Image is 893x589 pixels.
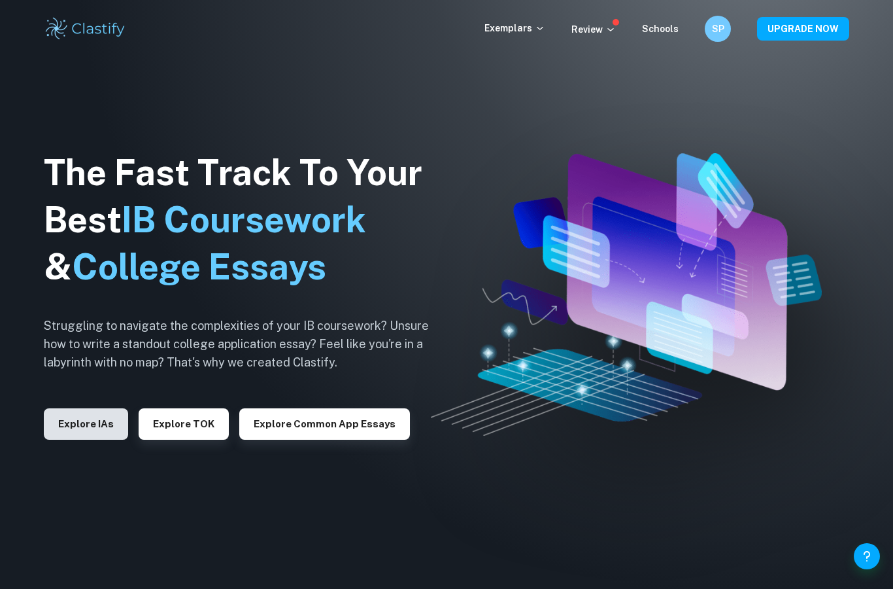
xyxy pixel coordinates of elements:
p: Exemplars [484,21,545,35]
span: College Essays [72,246,326,287]
button: Help and Feedback [854,543,880,569]
a: Explore IAs [44,417,128,429]
h6: SP [711,22,726,36]
img: Clastify logo [44,16,127,42]
button: SP [705,16,731,42]
button: Explore Common App essays [239,408,410,440]
img: Clastify hero [431,153,822,436]
h6: Struggling to navigate the complexities of your IB coursework? Unsure how to write a standout col... [44,317,449,372]
span: IB Coursework [122,199,366,240]
h1: The Fast Track To Your Best & [44,149,449,291]
a: Schools [642,24,679,34]
button: Explore IAs [44,408,128,440]
a: Explore TOK [139,417,229,429]
a: Explore Common App essays [239,417,410,429]
button: Explore TOK [139,408,229,440]
p: Review [571,22,616,37]
button: UPGRADE NOW [757,17,849,41]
